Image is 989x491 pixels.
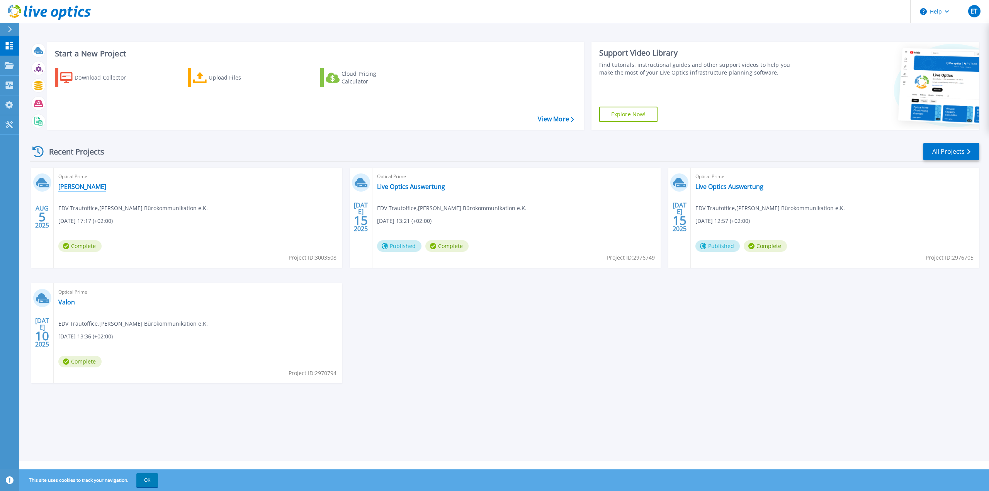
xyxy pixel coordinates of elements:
[599,48,800,58] div: Support Video Library
[695,217,750,225] span: [DATE] 12:57 (+02:00)
[377,204,527,212] span: EDV Trautoffice , [PERSON_NAME] Bürokommunikation e.K.
[377,172,656,181] span: Optical Prime
[599,107,658,122] a: Explore Now!
[58,183,106,190] a: [PERSON_NAME]
[289,253,336,262] span: Project ID: 3003508
[289,369,336,377] span: Project ID: 2970794
[377,217,432,225] span: [DATE] 13:21 (+02:00)
[673,217,687,224] span: 15
[923,143,979,160] a: All Projects
[58,204,208,212] span: EDV Trautoffice , [PERSON_NAME] Bürokommunikation e.K.
[35,318,49,347] div: [DATE] 2025
[970,8,977,14] span: ET
[354,217,368,224] span: 15
[30,142,115,161] div: Recent Projects
[695,183,763,190] a: Live Optics Auswertung
[58,319,208,328] span: EDV Trautoffice , [PERSON_NAME] Bürokommunikation e.K.
[926,253,974,262] span: Project ID: 2976705
[58,288,338,296] span: Optical Prime
[342,70,403,85] div: Cloud Pricing Calculator
[21,473,158,487] span: This site uses cookies to track your navigation.
[58,172,338,181] span: Optical Prime
[58,356,102,367] span: Complete
[58,217,113,225] span: [DATE] 17:17 (+02:00)
[55,49,574,58] h3: Start a New Project
[58,240,102,252] span: Complete
[39,214,46,220] span: 5
[538,116,574,123] a: View More
[35,203,49,231] div: AUG 2025
[320,68,406,87] a: Cloud Pricing Calculator
[607,253,655,262] span: Project ID: 2976749
[209,70,270,85] div: Upload Files
[188,68,274,87] a: Upload Files
[744,240,787,252] span: Complete
[136,473,158,487] button: OK
[695,172,975,181] span: Optical Prime
[55,68,141,87] a: Download Collector
[695,240,740,252] span: Published
[58,298,75,306] a: Valon
[425,240,469,252] span: Complete
[35,333,49,339] span: 10
[672,203,687,231] div: [DATE] 2025
[599,61,800,76] div: Find tutorials, instructional guides and other support videos to help you make the most of your L...
[58,332,113,341] span: [DATE] 13:36 (+02:00)
[377,240,421,252] span: Published
[695,204,845,212] span: EDV Trautoffice , [PERSON_NAME] Bürokommunikation e.K.
[377,183,445,190] a: Live Optics Auswertung
[353,203,368,231] div: [DATE] 2025
[75,70,136,85] div: Download Collector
